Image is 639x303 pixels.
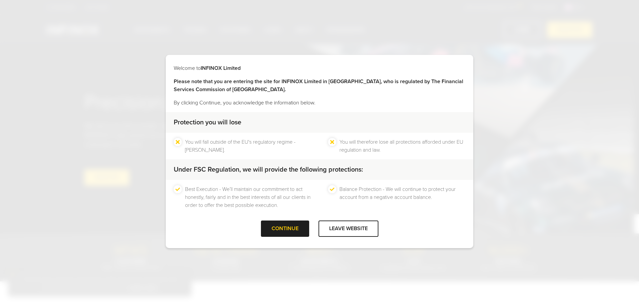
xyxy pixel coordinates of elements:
strong: Protection you will lose [174,118,241,126]
div: LEAVE WEBSITE [319,221,378,237]
li: You will therefore lose all protections afforded under EU regulation and law. [339,138,465,154]
strong: Under FSC Regulation, we will provide the following protections: [174,166,363,174]
li: You will fall outside of the EU's regulatory regime - [PERSON_NAME]. [185,138,311,154]
p: By clicking Continue, you acknowledge the information below. [174,99,465,107]
strong: Please note that you are entering the site for INFINOX Limited in [GEOGRAPHIC_DATA], who is regul... [174,78,463,93]
strong: INFINOX Limited [201,65,241,72]
div: CONTINUE [261,221,309,237]
li: Balance Protection - We will continue to protect your account from a negative account balance. [339,185,465,209]
li: Best Execution - We’ll maintain our commitment to act honestly, fairly and in the best interests ... [185,185,311,209]
p: Welcome to [174,64,465,72]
